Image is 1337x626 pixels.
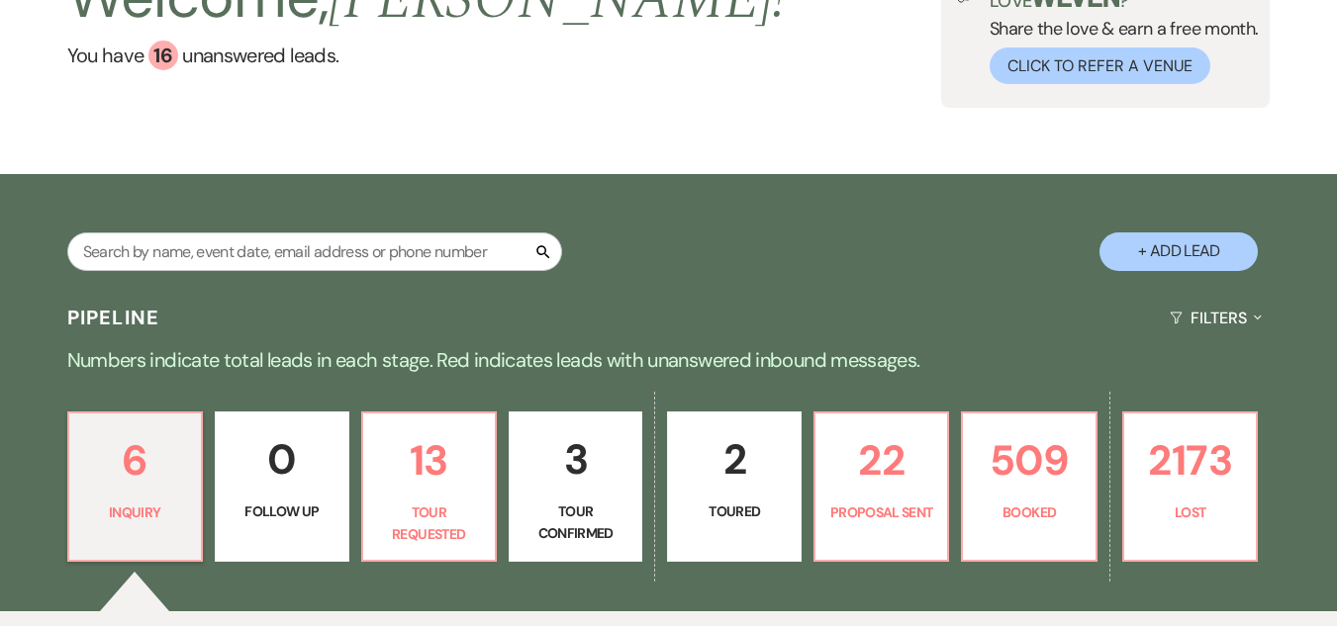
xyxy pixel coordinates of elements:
p: 22 [827,427,935,493]
p: 509 [975,427,1083,493]
a: 6Inquiry [67,411,203,562]
p: 3 [522,426,629,492]
a: 3Tour Confirmed [509,411,642,562]
button: Click to Refer a Venue [990,47,1210,84]
p: 13 [375,427,483,493]
button: Filters [1162,292,1270,344]
p: Booked [975,501,1083,523]
a: 0Follow Up [215,411,348,562]
a: 13Tour Requested [361,411,497,562]
p: 6 [81,427,189,493]
p: Tour Requested [375,501,483,546]
h3: Pipeline [67,304,160,331]
p: 0 [228,426,335,492]
input: Search by name, event date, email address or phone number [67,232,562,271]
p: 2 [680,426,788,492]
a: 509Booked [961,411,1097,562]
p: Proposal Sent [827,501,935,523]
div: 16 [148,41,178,70]
p: Toured [680,500,788,522]
a: 2Toured [667,411,801,562]
p: Follow Up [228,500,335,522]
p: Inquiry [81,501,189,523]
p: 2173 [1136,427,1244,493]
button: + Add Lead [1099,232,1258,271]
a: 22Proposal Sent [813,411,949,562]
a: 2173Lost [1122,411,1258,562]
p: Tour Confirmed [522,500,629,545]
p: Lost [1136,501,1244,523]
a: You have 16 unanswered leads. [67,41,787,70]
